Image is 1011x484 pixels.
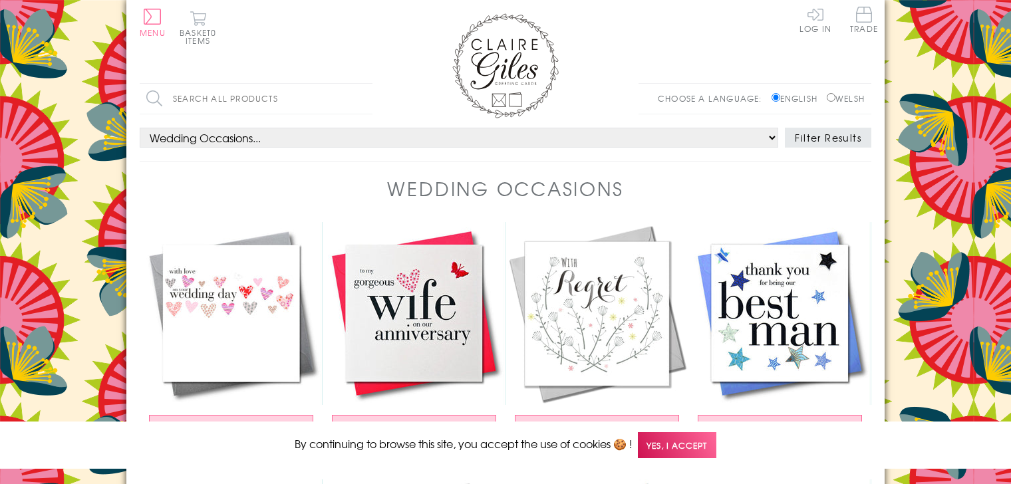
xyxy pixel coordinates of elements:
[827,93,835,102] input: Welsh
[505,222,688,453] a: Wedding Card, Flowers, With Regret £3.50 Add to Basket
[638,432,716,458] span: Yes, I accept
[850,7,878,33] span: Trade
[332,415,497,439] button: £3.50 Add to Basket
[323,222,505,453] a: Wife Wedding Anniverary Card, Pink Heart, fabric butterfly Embellished £3.50 Add to Basket
[785,128,871,148] button: Filter Results
[186,27,216,47] span: 0 items
[827,92,865,104] label: Welsh
[359,84,372,114] input: Search
[505,222,688,405] img: Wedding Card, Flowers, With Regret
[772,92,824,104] label: English
[140,27,166,39] span: Menu
[323,222,505,405] img: Wife Wedding Anniverary Card, Pink Heart, fabric butterfly Embellished
[698,415,863,439] button: £3.50 Add to Basket
[658,92,769,104] p: Choose a language:
[140,222,323,453] a: Wedding Card, Love Hearts, Eembellished with a fabric butterfly £3.50 Add to Basket
[452,13,559,118] img: Claire Giles Greetings Cards
[688,222,871,405] img: Wedding Card, Blue Stars, Thank you Best Man, Embellished with a padded star
[387,175,623,202] h1: Wedding Occasions
[772,93,780,102] input: English
[140,222,323,405] img: Wedding Card, Love Hearts, Eembellished with a fabric butterfly
[180,11,216,45] button: Basket0 items
[140,84,372,114] input: Search all products
[688,222,871,453] a: Wedding Card, Blue Stars, Thank you Best Man, Embellished with a padded star £3.50 Add to Basket
[149,415,314,439] button: £3.50 Add to Basket
[515,415,680,439] button: £3.50 Add to Basket
[799,7,831,33] a: Log In
[140,9,166,37] button: Menu
[850,7,878,35] a: Trade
